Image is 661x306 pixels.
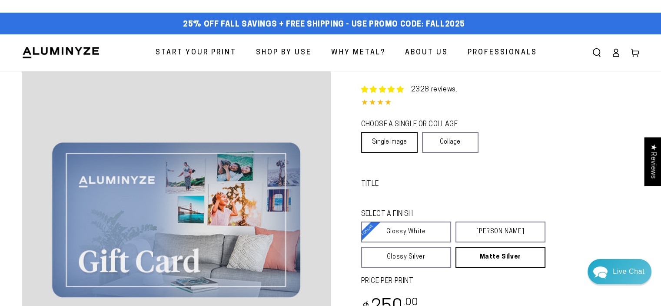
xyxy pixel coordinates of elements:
[587,43,606,62] summary: Search our site
[588,259,651,284] div: Chat widget toggle
[455,222,545,242] a: [PERSON_NAME]
[399,41,455,64] a: About Us
[361,97,640,110] div: 4.0 out of 5.0 stars
[361,179,372,189] legend: Title
[613,259,644,284] div: Contact Us Directly
[468,47,537,59] span: Professionals
[644,137,661,185] div: Click to open Judge.me floating reviews tab
[183,20,465,30] span: 25% off FALL Savings + Free Shipping - Use Promo Code: FALL2025
[249,41,318,64] a: Shop By Use
[455,247,545,268] a: Matte Silver
[422,132,478,153] a: Collage
[156,47,236,59] span: Start Your Print
[325,41,392,64] a: Why Metal?
[361,222,451,242] a: Glossy White
[331,47,385,59] span: Why Metal?
[405,47,448,59] span: About Us
[411,86,458,93] a: 2328 reviews.
[361,247,451,268] a: Glossy Silver
[361,276,640,286] label: PRICE PER PRINT
[361,209,525,219] legend: SELECT A FINISH
[361,132,418,153] a: Single Image
[361,120,471,130] legend: CHOOSE A SINGLE OR COLLAGE
[256,47,312,59] span: Shop By Use
[461,41,544,64] a: Professionals
[22,46,100,59] img: Aluminyze
[149,41,243,64] a: Start Your Print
